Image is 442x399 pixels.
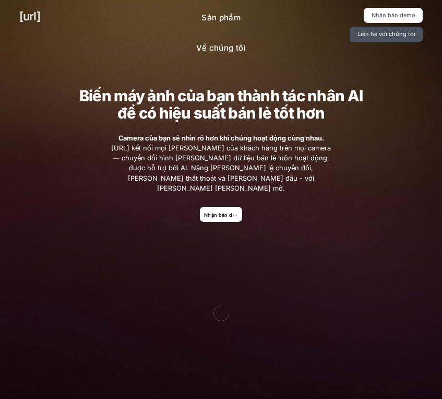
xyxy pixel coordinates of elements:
font: Biến máy ảnh của bạn thành tác nhân AI để có hiệu suất bán lẻ tốt hơn [79,87,363,122]
a: Về chúng tôi [188,38,254,58]
a: Nhận bản demo [364,8,423,23]
a: Sản phẩm [193,8,249,28]
font: Nhận bản demo [372,11,415,19]
font: [URL] kết nối mọi [PERSON_NAME] của khách hàng trên mọi camera — chuyển đổi hình [PERSON_NAME] dữ... [111,144,331,192]
font: Sản phẩm [201,13,241,22]
a: Liên hệ với chúng tôi [350,27,423,42]
a: Nhận bản demo [200,207,242,222]
font: [URL] [19,9,40,23]
font: Liên hệ với chúng tôi [357,31,415,38]
font: Nhận bản demo [204,212,243,218]
font: Về chúng tôi [196,43,245,53]
font: Camera của bạn sẽ nhìn rõ hơn khi chúng hoạt động cùng nhau. [118,134,324,142]
a: [URL] [19,8,40,25]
